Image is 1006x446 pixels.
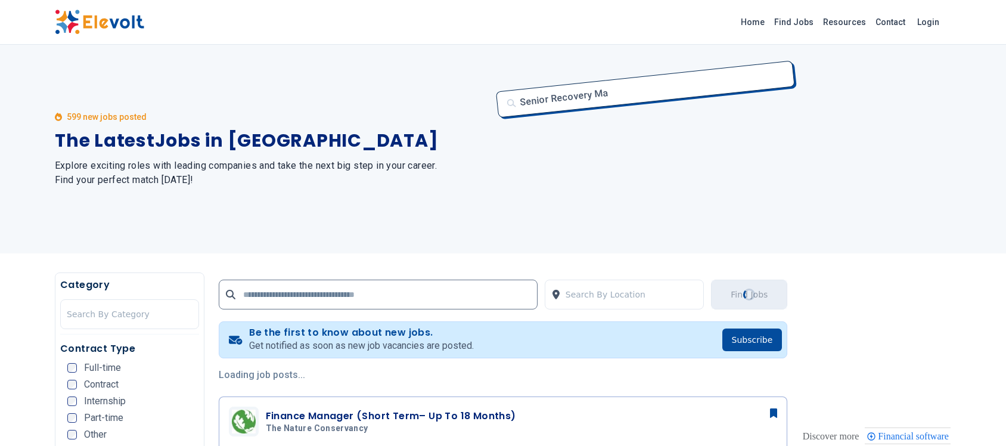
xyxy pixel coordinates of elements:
span: Full-time [84,363,121,373]
h3: Finance Manager (Short Term– Up To 18 Months) [266,409,516,423]
button: Subscribe [722,329,783,351]
span: The Nature Conservancy [266,423,368,434]
a: Contact [871,13,910,32]
a: Home [736,13,769,32]
a: Resources [818,13,871,32]
input: Part-time [67,413,77,423]
span: Internship [84,397,126,406]
h5: Category [60,278,199,292]
span: Contract [84,380,119,389]
h5: Contract Type [60,342,199,356]
a: Login [910,10,946,34]
span: Part-time [84,413,123,423]
input: Full-time [67,363,77,373]
div: These are topics related to the article that might interest you [803,428,859,445]
h2: Explore exciting roles with leading companies and take the next big step in your career. Find you... [55,159,489,187]
p: Get notified as soon as new job vacancies are posted. [249,339,474,353]
img: The Nature Conservancy [232,410,256,433]
input: Contract [67,380,77,389]
a: Find Jobs [769,13,818,32]
span: Other [84,430,107,439]
div: Loading... [743,288,756,301]
input: Other [67,430,77,439]
span: Financial software [878,431,952,441]
button: Find JobsLoading... [711,280,787,309]
iframe: Chat Widget [946,389,1006,446]
div: Financial software [865,428,951,444]
p: Loading job posts... [219,368,788,382]
img: Elevolt [55,10,144,35]
h1: The Latest Jobs in [GEOGRAPHIC_DATA] [55,130,489,151]
p: 599 new jobs posted [67,111,147,123]
input: Internship [67,397,77,406]
h4: Be the first to know about new jobs. [249,327,474,339]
